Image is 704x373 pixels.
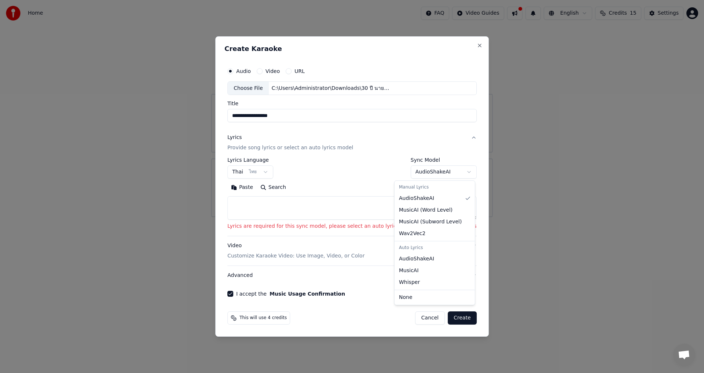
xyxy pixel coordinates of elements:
span: Whisper [399,279,420,286]
span: AudioShakeAI [399,195,434,202]
span: AudioShakeAI [399,255,434,263]
span: None [399,294,412,301]
span: MusicAI [399,267,419,274]
span: MusicAI ( Word Level ) [399,206,452,214]
div: Auto Lyrics [396,243,473,253]
span: MusicAI ( Subword Level ) [399,218,462,226]
div: Manual Lyrics [396,182,473,193]
span: Wav2Vec2 [399,230,425,237]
